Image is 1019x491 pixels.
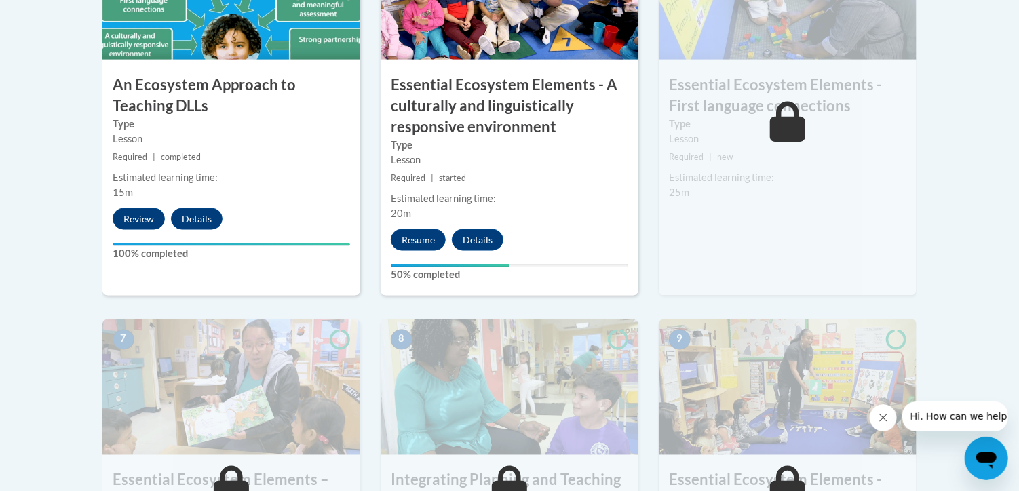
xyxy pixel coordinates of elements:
[113,186,133,198] span: 15m
[113,330,134,350] span: 7
[391,229,446,251] button: Resume
[8,9,110,20] span: Hi. How can we help?
[113,170,350,185] div: Estimated learning time:
[153,152,155,162] span: |
[113,243,350,246] div: Your progress
[669,152,704,162] span: Required
[102,319,360,455] img: Course Image
[391,153,628,168] div: Lesson
[659,319,917,455] img: Course Image
[381,319,638,455] img: Course Image
[102,75,360,117] h3: An Ecosystem Approach to Teaching DLLs
[391,264,509,267] div: Your progress
[669,330,691,350] span: 9
[870,404,897,431] iframe: Close message
[391,173,425,183] span: Required
[391,208,411,219] span: 20m
[391,267,628,282] label: 50% completed
[659,75,917,117] h3: Essential Ecosystem Elements - First language connections
[709,152,712,162] span: |
[391,138,628,153] label: Type
[113,208,165,230] button: Review
[391,330,412,350] span: 8
[171,208,223,230] button: Details
[669,186,689,198] span: 25m
[431,173,434,183] span: |
[669,170,906,185] div: Estimated learning time:
[113,152,147,162] span: Required
[965,437,1008,480] iframe: Button to launch messaging window
[902,401,1008,431] iframe: Message from company
[381,75,638,137] h3: Essential Ecosystem Elements - A culturally and linguistically responsive environment
[113,117,350,132] label: Type
[669,132,906,146] div: Lesson
[391,191,628,206] div: Estimated learning time:
[452,229,503,251] button: Details
[439,173,466,183] span: started
[717,152,733,162] span: new
[161,152,201,162] span: completed
[113,132,350,146] div: Lesson
[669,117,906,132] label: Type
[113,246,350,261] label: 100% completed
